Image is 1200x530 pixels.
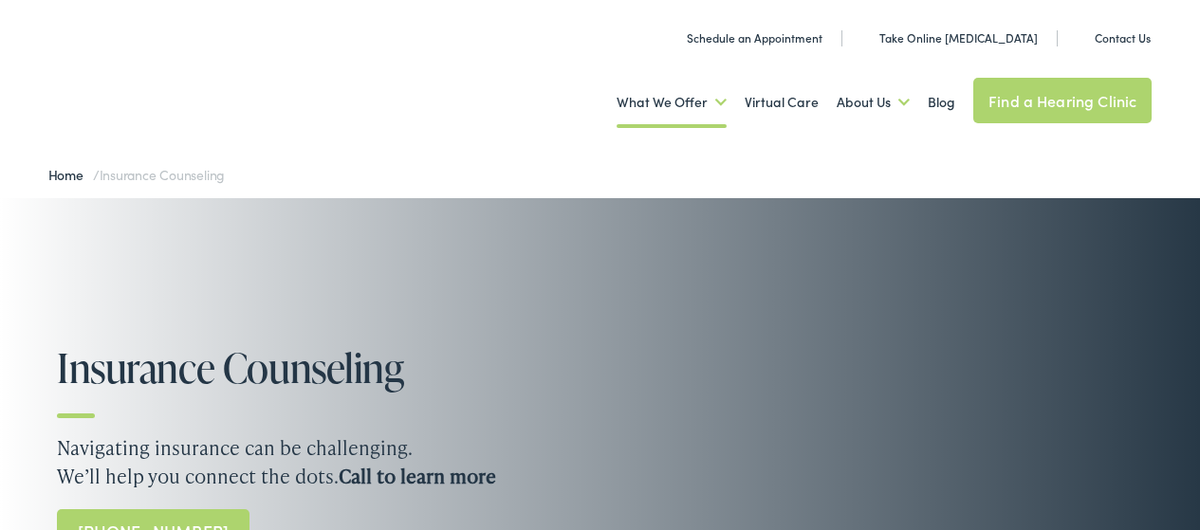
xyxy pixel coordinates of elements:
a: Take Online [MEDICAL_DATA] [858,29,1038,46]
h1: Insurance Counseling [57,346,588,390]
a: What We Offer [617,67,727,137]
a: Find a Hearing Clinic [973,78,1152,123]
p: Navigating insurance can be challenging. We’ll help you connect the dots. [57,433,1143,490]
span: / [48,165,226,184]
strong: Call to learn more [339,463,496,489]
img: utility icon [1074,28,1087,47]
a: Virtual Care [745,67,819,137]
a: About Us [837,67,910,137]
img: utility icon [666,28,679,47]
a: Schedule an Appointment [666,29,822,46]
img: utility icon [858,28,872,47]
a: Blog [928,67,955,137]
a: Home [48,165,93,184]
a: Contact Us [1074,29,1151,46]
span: Insurance Counseling [100,165,226,184]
